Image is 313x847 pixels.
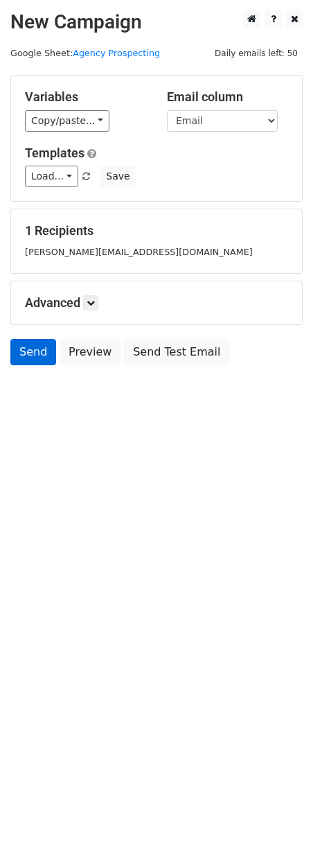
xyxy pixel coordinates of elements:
a: Agency Prospecting [73,48,160,58]
span: Daily emails left: 50 [210,46,303,61]
a: Templates [25,146,84,160]
small: [PERSON_NAME][EMAIL_ADDRESS][DOMAIN_NAME] [25,247,253,257]
h2: New Campaign [10,10,303,34]
a: Send [10,339,56,365]
h5: Variables [25,89,146,105]
iframe: Chat Widget [244,780,313,847]
a: Copy/paste... [25,110,109,132]
a: Load... [25,166,78,187]
h5: Advanced [25,295,288,311]
small: Google Sheet: [10,48,160,58]
a: Daily emails left: 50 [210,48,303,58]
a: Send Test Email [124,339,229,365]
h5: 1 Recipients [25,223,288,238]
h5: Email column [167,89,288,105]
button: Save [100,166,136,187]
a: Preview [60,339,120,365]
